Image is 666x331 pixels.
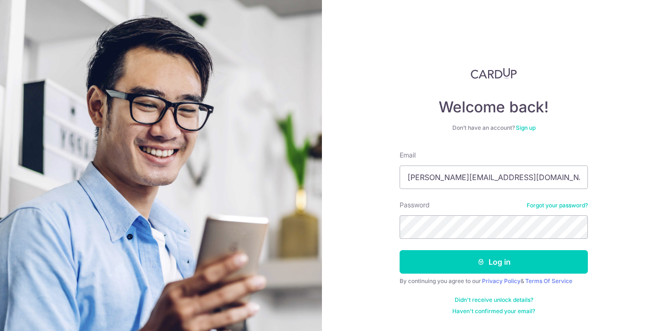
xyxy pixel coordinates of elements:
[452,307,535,315] a: Haven't confirmed your email?
[516,124,536,131] a: Sign up
[471,68,517,79] img: CardUp Logo
[400,200,430,210] label: Password
[527,202,588,209] a: Forgot your password?
[400,150,416,160] label: Email
[400,165,588,189] input: Enter your Email
[482,277,521,284] a: Privacy Policy
[455,296,533,304] a: Didn't receive unlock details?
[400,277,588,285] div: By continuing you agree to our &
[400,250,588,274] button: Log in
[400,98,588,117] h4: Welcome back!
[525,277,572,284] a: Terms Of Service
[400,124,588,132] div: Don’t have an account?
